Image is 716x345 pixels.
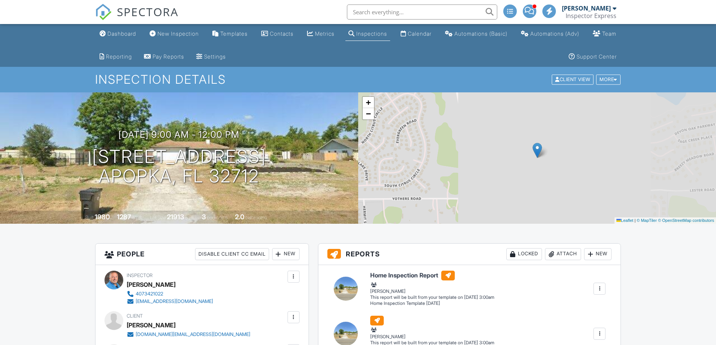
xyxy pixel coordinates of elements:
[552,75,593,85] div: Client View
[220,30,248,37] div: Templates
[97,50,135,64] a: Reporting
[117,4,179,20] span: SPECTORA
[616,218,633,223] a: Leaflet
[584,248,612,260] div: New
[195,248,269,260] div: Disable Client CC Email
[85,215,94,220] span: Built
[270,30,294,37] div: Contacts
[106,53,132,60] div: Reporting
[95,10,179,26] a: SPECTORA
[590,27,619,41] a: Team
[370,300,494,307] div: Home Inspection Template [DATE]
[370,271,494,280] h6: Home Inspection Report
[366,98,371,107] span: +
[92,147,266,187] h1: [STREET_ADDRESS] Apopka, FL 32712
[518,27,582,41] a: Automations (Advanced)
[566,50,620,64] a: Support Center
[118,130,239,140] h3: [DATE] 9:00 am - 12:00 pm
[533,143,542,158] img: Marker
[315,30,335,37] div: Metrics
[207,215,228,220] span: bedrooms
[95,4,112,20] img: The Best Home Inspection Software - Spectora
[318,244,621,265] h3: Reports
[136,331,250,337] div: [DOMAIN_NAME][EMAIL_ADDRESS][DOMAIN_NAME]
[637,218,657,223] a: © MapTiler
[117,213,131,221] div: 1287
[95,213,110,221] div: 1980
[127,298,213,305] a: [EMAIL_ADDRESS][DOMAIN_NAME]
[566,12,616,20] div: Inspector Express
[185,215,195,220] span: sq.ft.
[562,5,611,12] div: [PERSON_NAME]
[454,30,507,37] div: Automations (Basic)
[95,244,309,265] h3: People
[506,248,542,260] div: Locked
[127,279,176,290] div: [PERSON_NAME]
[127,273,153,278] span: Inspector
[398,27,434,41] a: Calendar
[136,298,213,304] div: [EMAIL_ADDRESS][DOMAIN_NAME]
[602,30,616,37] div: Team
[245,215,267,220] span: bathrooms
[153,53,184,60] div: Pay Reports
[370,326,494,340] div: [PERSON_NAME]
[235,213,244,221] div: 2.0
[634,218,636,223] span: |
[658,218,714,223] a: © OpenStreetMap contributors
[545,248,581,260] div: Attach
[204,53,226,60] div: Settings
[193,50,229,64] a: Settings
[345,27,390,41] a: Inspections
[209,27,251,41] a: Templates
[347,5,497,20] input: Search everything...
[132,215,143,220] span: sq. ft.
[596,75,621,85] div: More
[272,248,300,260] div: New
[150,215,166,220] span: Lot Size
[577,53,617,60] div: Support Center
[370,281,494,294] div: [PERSON_NAME]
[127,290,213,298] a: 4073421022
[127,319,176,331] div: [PERSON_NAME]
[304,27,338,41] a: Metrics
[363,97,374,108] a: Zoom in
[147,27,202,41] a: New Inspection
[127,313,143,319] span: Client
[127,331,250,338] a: [DOMAIN_NAME][EMAIL_ADDRESS][DOMAIN_NAME]
[258,27,297,41] a: Contacts
[167,213,184,221] div: 21913
[107,30,136,37] div: Dashboard
[370,294,494,300] div: This report will be built from your template on [DATE] 3:00am
[356,30,387,37] div: Inspections
[442,27,510,41] a: Automations (Basic)
[366,109,371,118] span: −
[363,108,374,119] a: Zoom out
[141,50,187,64] a: Pay Reports
[136,291,163,297] div: 4073421022
[202,213,206,221] div: 3
[551,76,595,82] a: Client View
[408,30,431,37] div: Calendar
[157,30,199,37] div: New Inspection
[95,73,621,86] h1: Inspection Details
[530,30,579,37] div: Automations (Adv)
[97,27,139,41] a: Dashboard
